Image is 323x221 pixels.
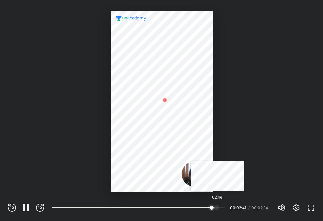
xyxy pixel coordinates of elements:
[230,206,247,210] div: 00:02:41
[212,195,222,199] h5: 02:46
[161,96,169,104] img: wMgqJGBwKWe8AAAAABJRU5ErkJggg==
[251,206,270,210] div: 00:02:54
[248,206,250,210] div: /
[116,16,147,21] img: logo.2a7e12a2.svg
